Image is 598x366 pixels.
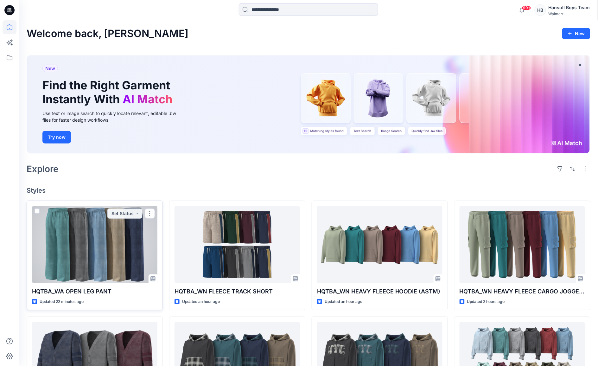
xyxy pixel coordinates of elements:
p: HQTBA_WA OPEN LEG PANT [32,287,157,296]
h2: Welcome back, [PERSON_NAME] [27,28,188,40]
p: Updated an hour ago [325,299,362,305]
h1: Find the Right Garment Instantly With [42,79,175,106]
span: AI Match [123,92,172,106]
div: Walmart [549,11,590,16]
h2: Explore [27,164,59,174]
a: HQTBA_WN HEAVY FLEECE CARGO JOGGER (ASTM) [460,206,585,283]
div: HB [535,4,546,16]
h4: Styles [27,187,590,194]
p: Updated 22 minutes ago [40,299,84,305]
div: Use text or image search to quickly locate relevant, editable .bw files for faster design workflows. [42,110,185,123]
p: HQTBA_WN FLEECE TRACK SHORT [175,287,300,296]
button: New [562,28,590,39]
div: Hansoll Boys Team [549,4,590,11]
a: HQTBA_WA OPEN LEG PANT [32,206,157,283]
p: Updated 2 hours ago [467,299,505,305]
a: HQTBA_WN FLEECE TRACK SHORT [175,206,300,283]
p: Updated an hour ago [182,299,220,305]
a: HQTBA_WN HEAVY FLEECE HOODIE (ASTM) [317,206,442,283]
p: HQTBA_WN HEAVY FLEECE HOODIE (ASTM) [317,287,442,296]
span: 99+ [522,5,531,10]
p: HQTBA_WN HEAVY FLEECE CARGO JOGGER (ASTM) [460,287,585,296]
button: Try now [42,131,71,144]
span: New [45,65,55,72]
